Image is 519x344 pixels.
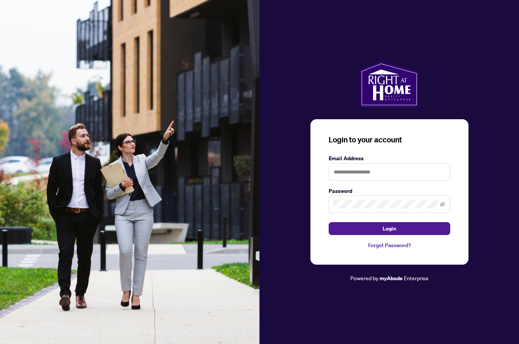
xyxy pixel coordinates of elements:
[380,274,403,282] a: myAbode
[383,222,396,235] span: Login
[329,154,450,163] label: Email Address
[440,202,445,207] span: eye-invisible
[329,134,450,145] h3: Login to your account
[350,275,378,281] span: Powered by
[360,62,419,107] img: ma-logo
[404,275,429,281] span: Enterprise
[329,187,450,195] label: Password
[329,241,450,249] a: Forgot Password?
[329,222,450,235] button: Login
